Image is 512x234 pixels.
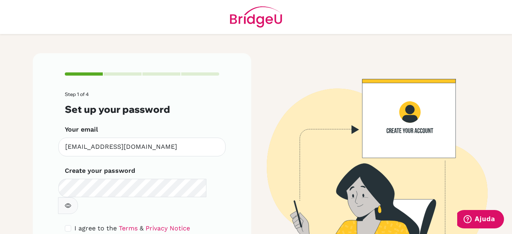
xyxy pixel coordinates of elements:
[146,224,190,232] a: Privacy Notice
[65,166,135,176] label: Create your password
[65,104,219,115] h3: Set up your password
[74,224,117,232] span: I agree to the
[140,224,144,232] span: &
[65,125,98,134] label: Your email
[119,224,138,232] a: Terms
[58,138,226,156] input: Insert your email*
[65,91,89,97] span: Step 1 of 4
[457,210,504,230] iframe: Abre um widget para que você possa encontrar mais informações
